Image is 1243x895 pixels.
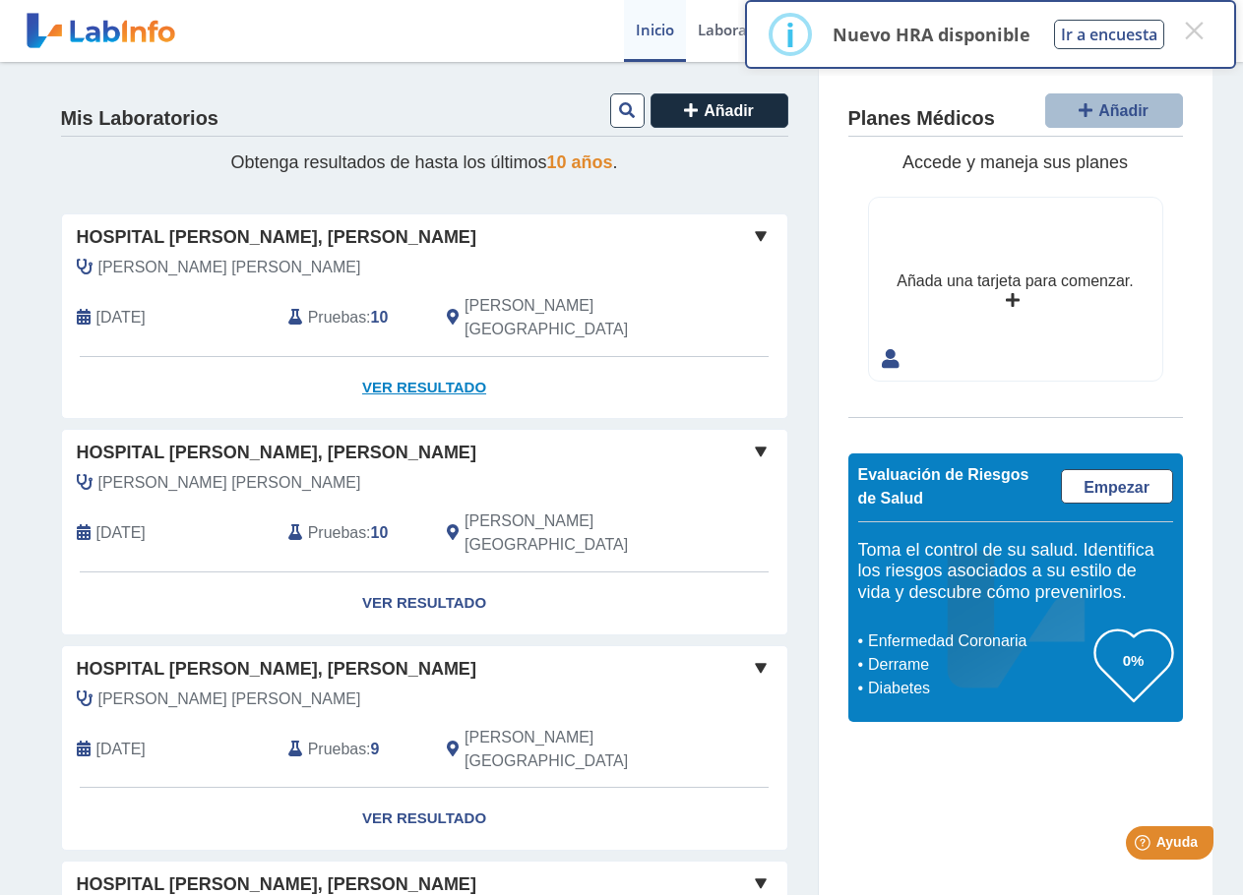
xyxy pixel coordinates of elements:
[77,656,476,683] span: Hospital [PERSON_NAME], [PERSON_NAME]
[371,741,380,757] b: 9
[274,726,432,773] div: :
[863,677,1094,700] li: Diabetes
[62,788,787,850] a: Ver Resultado
[704,102,754,119] span: Añadir
[77,224,476,251] span: Hospital [PERSON_NAME], [PERSON_NAME]
[62,357,787,419] a: Ver Resultado
[1084,479,1150,496] span: Empezar
[308,738,366,761] span: Pruebas
[274,294,432,341] div: :
[858,540,1173,604] h5: Toma el control de su salud. Identifica los riesgos asociados a su estilo de vida y descubre cómo...
[785,17,795,52] div: i
[863,653,1094,677] li: Derrame
[230,152,617,172] span: Obtenga resultados de hasta los últimos .
[1176,13,1212,48] button: Close this dialog
[308,306,366,329] span: Pruebas
[98,256,361,279] span: Rios Benitez, Marta
[1061,469,1173,504] a: Empezar
[1054,20,1164,49] button: Ir a encuesta
[651,93,788,128] button: Añadir
[371,309,389,326] b: 10
[96,306,146,329] span: 2025-04-01
[848,107,995,131] h4: Planes Médicos
[902,152,1128,172] span: Accede y maneja sus planes
[465,509,682,557] span: Ponce, PR
[547,152,613,172] span: 10 años
[62,572,787,634] a: Ver Resultado
[1045,93,1183,128] button: Añadir
[274,509,432,557] div: :
[96,521,146,545] span: 2025-01-24
[858,466,1029,507] span: Evaluación de Riesgos de Salud
[308,521,366,545] span: Pruebas
[371,524,389,541] b: 10
[863,629,1094,653] li: Enfermedad Coronaria
[833,23,1030,46] p: Nuevo HRA disponible
[77,440,476,466] span: Hospital [PERSON_NAME], [PERSON_NAME]
[897,269,1133,293] div: Añada una tarjeta para comenzar.
[61,107,218,131] h4: Mis Laboratorios
[98,471,361,495] span: Rios Benitez, Marta
[96,738,146,761] span: 2024-11-05
[98,687,361,711] span: Rios Benitez, Marta
[465,294,682,341] span: Ponce, PR
[1068,818,1221,873] iframe: Help widget launcher
[465,726,682,773] span: Ponce, PR
[1094,648,1173,673] h3: 0%
[1098,102,1149,119] span: Añadir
